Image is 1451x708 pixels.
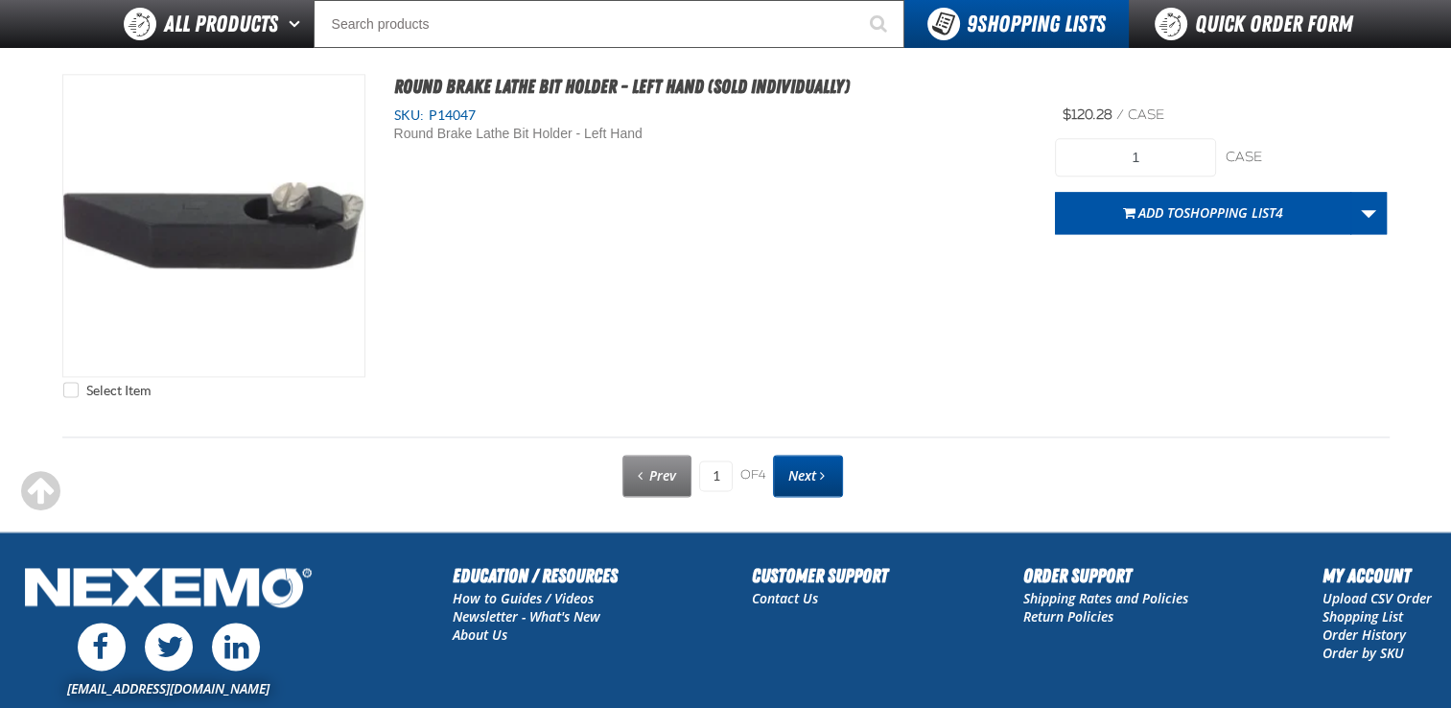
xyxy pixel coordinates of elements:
[453,561,618,590] h2: Education / Resources
[752,589,818,607] a: Contact Us
[19,470,61,512] div: Scroll to the top
[759,467,765,483] span: 4
[1350,192,1387,234] a: More Actions
[424,107,476,123] span: P14047
[63,382,151,400] label: Select Item
[1322,607,1403,625] a: Shopping List
[63,75,364,376] : View Details of the Round Brake Lathe Bit Holder - Left Hand (Sold Individually)
[1063,106,1112,123] span: $120.28
[1322,625,1406,644] a: Order History
[1128,106,1164,123] span: case
[394,125,774,143] div: Round Brake Lathe Bit Holder - Left Hand
[1023,561,1188,590] h2: Order Support
[1055,192,1351,234] button: Add toShopping List4
[1183,203,1283,222] span: Shopping List4
[453,589,594,607] a: How to Guides / Videos
[67,679,269,697] a: [EMAIL_ADDRESS][DOMAIN_NAME]
[752,561,888,590] h2: Customer Support
[773,455,843,497] a: Next page
[63,382,79,397] input: Select Item
[967,11,977,37] strong: 9
[788,466,816,484] span: Next
[1322,561,1432,590] h2: My Account
[1322,644,1404,662] a: Order by SKU
[453,625,507,644] a: About Us
[1055,138,1216,177] input: Product Quantity
[1023,589,1188,607] a: Shipping Rates and Policies
[1226,149,1387,167] div: case
[394,106,1027,125] div: SKU:
[1138,203,1283,222] span: Add to
[164,7,278,41] span: All Products
[1023,607,1113,625] a: Return Policies
[394,75,850,98] a: Round Brake Lathe Bit Holder - Left Hand (Sold Individually)
[63,75,364,376] img: Round Brake Lathe Bit Holder - Left Hand (Sold Individually)
[1116,106,1124,123] span: /
[453,607,600,625] a: Newsletter - What's New
[740,467,765,484] span: of
[967,11,1106,37] span: Shopping Lists
[1322,589,1432,607] a: Upload CSV Order
[19,561,317,618] img: Nexemo Logo
[699,460,733,491] input: Current page number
